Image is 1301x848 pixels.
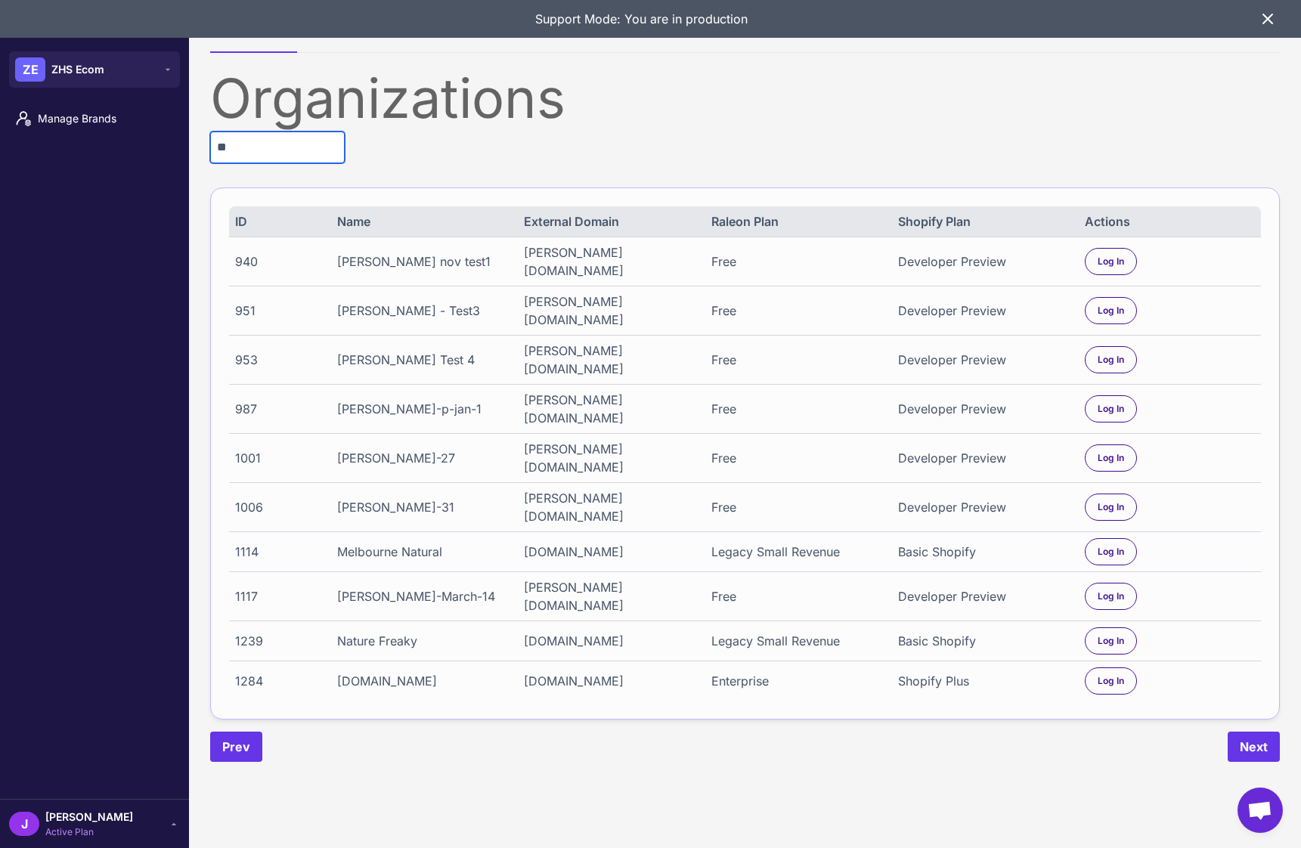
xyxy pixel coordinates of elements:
div: Developer Preview [898,351,1068,369]
div: Basic Shopify [898,632,1068,650]
span: Log In [1098,353,1124,367]
div: [DOMAIN_NAME] [337,672,507,690]
div: External Domain [524,212,694,231]
div: Developer Preview [898,252,1068,271]
button: Next [1228,732,1280,762]
div: Raleon Plan [711,212,881,231]
div: Legacy Small Revenue [711,543,881,561]
div: Developer Preview [898,449,1068,467]
div: ID [235,212,320,231]
div: Free [711,449,881,467]
span: ZHS Ecom [51,61,104,78]
div: 951 [235,302,320,320]
span: Log In [1098,500,1124,514]
div: 1239 [235,632,320,650]
div: ZE [15,57,45,82]
div: Shopify Plan [898,212,1068,231]
span: Active Plan [45,825,133,839]
div: [DOMAIN_NAME] [524,543,694,561]
div: [PERSON_NAME][DOMAIN_NAME] [524,578,694,614]
span: Log In [1098,451,1124,465]
div: 940 [235,252,320,271]
span: Log In [1098,304,1124,317]
div: 1001 [235,449,320,467]
div: [PERSON_NAME] Test 4 [337,351,507,369]
div: Organizations [210,71,1280,125]
div: Legacy Small Revenue [711,632,881,650]
div: 987 [235,400,320,418]
div: 1117 [235,587,320,605]
div: Developer Preview [898,302,1068,320]
span: Log In [1098,674,1124,688]
span: Manage Brands [38,110,171,127]
div: Developer Preview [898,587,1068,605]
div: [PERSON_NAME][DOMAIN_NAME] [524,391,694,427]
div: Basic Shopify [898,543,1068,561]
div: [PERSON_NAME][DOMAIN_NAME] [524,440,694,476]
div: Free [711,400,881,418]
span: Log In [1098,590,1124,603]
div: Developer Preview [898,498,1068,516]
div: [DOMAIN_NAME] [524,672,694,690]
div: [PERSON_NAME][DOMAIN_NAME] [524,292,694,329]
span: Log In [1098,255,1124,268]
span: Log In [1098,634,1124,648]
div: Enterprise [711,672,881,690]
div: [PERSON_NAME]-27 [337,449,507,467]
div: Shopify Plus [898,672,1068,690]
div: Free [711,351,881,369]
a: Manage Brands [6,103,183,135]
div: 1284 [235,672,320,690]
button: Prev [210,732,262,762]
div: 1114 [235,543,320,561]
div: [PERSON_NAME] - Test3 [337,302,507,320]
div: [PERSON_NAME]-March-14 [337,587,507,605]
div: [PERSON_NAME] nov test1 [337,252,507,271]
div: [PERSON_NAME]-31 [337,498,507,516]
div: Free [711,252,881,271]
div: Developer Preview [898,400,1068,418]
div: Free [711,302,881,320]
div: 1006 [235,498,320,516]
div: [DOMAIN_NAME] [524,632,694,650]
span: Log In [1098,402,1124,416]
div: Free [711,587,881,605]
div: J [9,812,39,836]
div: Free [711,498,881,516]
div: Melbourne Natural [337,543,507,561]
div: Nature Freaky [337,632,507,650]
div: [PERSON_NAME][DOMAIN_NAME] [524,489,694,525]
span: Log In [1098,545,1124,559]
a: Open chat [1237,788,1283,833]
div: [PERSON_NAME][DOMAIN_NAME] [524,243,694,280]
div: Actions [1085,212,1255,231]
span: [PERSON_NAME] [45,809,133,825]
div: [PERSON_NAME]-p-jan-1 [337,400,507,418]
div: Name [337,212,507,231]
div: [PERSON_NAME][DOMAIN_NAME] [524,342,694,378]
button: ZEZHS Ecom [9,51,180,88]
div: 953 [235,351,320,369]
